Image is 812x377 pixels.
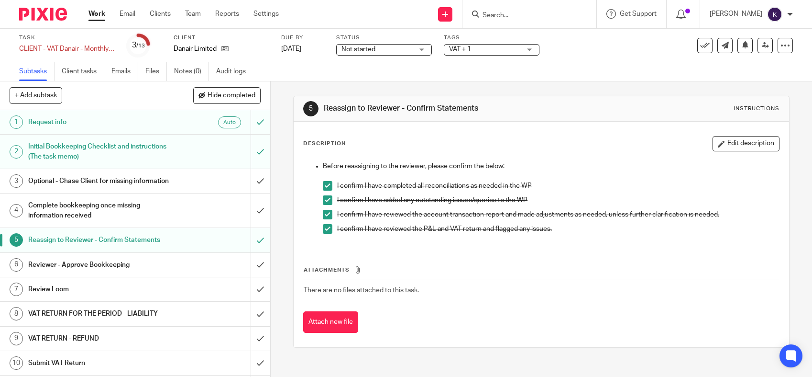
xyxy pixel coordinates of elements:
input: Search [482,11,568,20]
a: Team [185,9,201,19]
a: Notes (0) [174,62,209,81]
a: Reports [215,9,239,19]
small: /13 [136,43,145,48]
h1: Reassign to Reviewer - Confirm Statements [324,103,562,114]
div: CLIENT - VAT Danair - Monthly VAT Return [19,44,115,54]
div: 7 [10,283,23,296]
p: Danair Limited [174,44,217,54]
a: Work [88,9,105,19]
h1: Initial Bookkeeping Checklist and instructions (The task memo) [28,139,170,164]
a: Subtasks [19,62,55,81]
h1: VAT RETURN FOR THE PERIOD - LIABILITY [28,307,170,321]
button: Edit description [713,136,779,151]
p: I confirm I have added any outstanding issues/queries to the WP [337,195,779,205]
p: Before reassigning to the reviewer, please confirm the below: [323,161,779,171]
div: 9 [10,332,23,345]
a: Audit logs [216,62,253,81]
h1: Reassign to Reviewer - Confirm Statements [28,233,170,247]
h1: VAT RETURN - REFUND [28,331,170,346]
a: Settings [253,9,279,19]
span: There are no files attached to this task. [304,287,419,294]
span: Attachments [304,267,350,273]
p: Description [303,140,346,148]
img: svg%3E [767,7,782,22]
p: I confirm I have reviewed the account transaction report and made adjustments as needed, unless f... [337,210,779,219]
div: 2 [10,145,23,159]
div: 5 [10,233,23,247]
button: Attach new file [303,311,358,333]
div: 1 [10,115,23,129]
h1: Submit VAT Return [28,356,170,370]
a: Client tasks [62,62,104,81]
div: Auto [218,116,241,128]
label: Client [174,34,269,42]
button: Hide completed [193,87,261,103]
label: Due by [281,34,324,42]
h1: Review Loom [28,282,170,297]
img: Pixie [19,8,67,21]
div: 8 [10,307,23,320]
h1: Reviewer - Approve Bookkeeping [28,258,170,272]
div: 4 [10,204,23,217]
div: 3 [132,40,145,51]
span: Not started [341,46,375,53]
h1: Request info [28,115,170,129]
a: Clients [150,9,171,19]
span: [DATE] [281,46,301,52]
div: 6 [10,258,23,272]
a: Files [145,62,167,81]
p: [PERSON_NAME] [710,9,762,19]
div: 3 [10,174,23,188]
span: Hide completed [208,92,255,100]
button: + Add subtask [10,87,62,103]
div: Instructions [734,105,779,113]
p: I confirm I have completed all reconciliations as needed in the WP [337,181,779,191]
label: Task [19,34,115,42]
a: Email [120,9,135,19]
p: I confirm I have reviewed the P&L and VAT return and flagged any issues. [337,224,779,234]
span: Get Support [620,11,657,17]
div: 5 [303,101,318,116]
span: VAT + 1 [449,46,471,53]
div: 10 [10,356,23,370]
h1: Complete bookkeeping once missing information received [28,198,170,223]
label: Tags [444,34,539,42]
a: Emails [111,62,138,81]
h1: Optional - Chase Client for missing information [28,174,170,188]
label: Status [336,34,432,42]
